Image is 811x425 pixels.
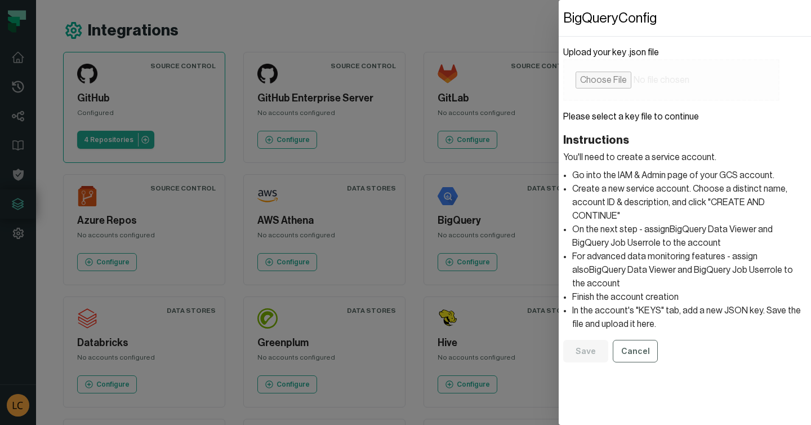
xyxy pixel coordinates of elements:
li: In the account's "KEYS" tab, add a new JSON key. Save the file and upload it here. [572,304,806,331]
li: Go into the of your GCS account. [572,169,806,182]
button: Cancel [613,340,658,362]
li: For advanced data monitoring features - assign also BigQuery Data Viewer and BigQuery Job User ro... [572,250,806,290]
input: Upload your key .json file [563,59,779,101]
li: On the next step - assign BigQuery Data Viewer and BigQuery Job User role to the account [572,223,806,250]
li: Create a new service account. Choose a distinct name, account ID & description, and click "CREATE... [572,182,806,223]
li: Finish the account creation [572,290,806,304]
button: Save [563,340,608,362]
section: You'll need to create a service account. [563,132,806,331]
label: Upload your key .json file [563,46,806,101]
a: IAM & Admin page [618,171,688,180]
header: Instructions [563,132,806,148]
div: Please select a key file to continue [563,46,806,123]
